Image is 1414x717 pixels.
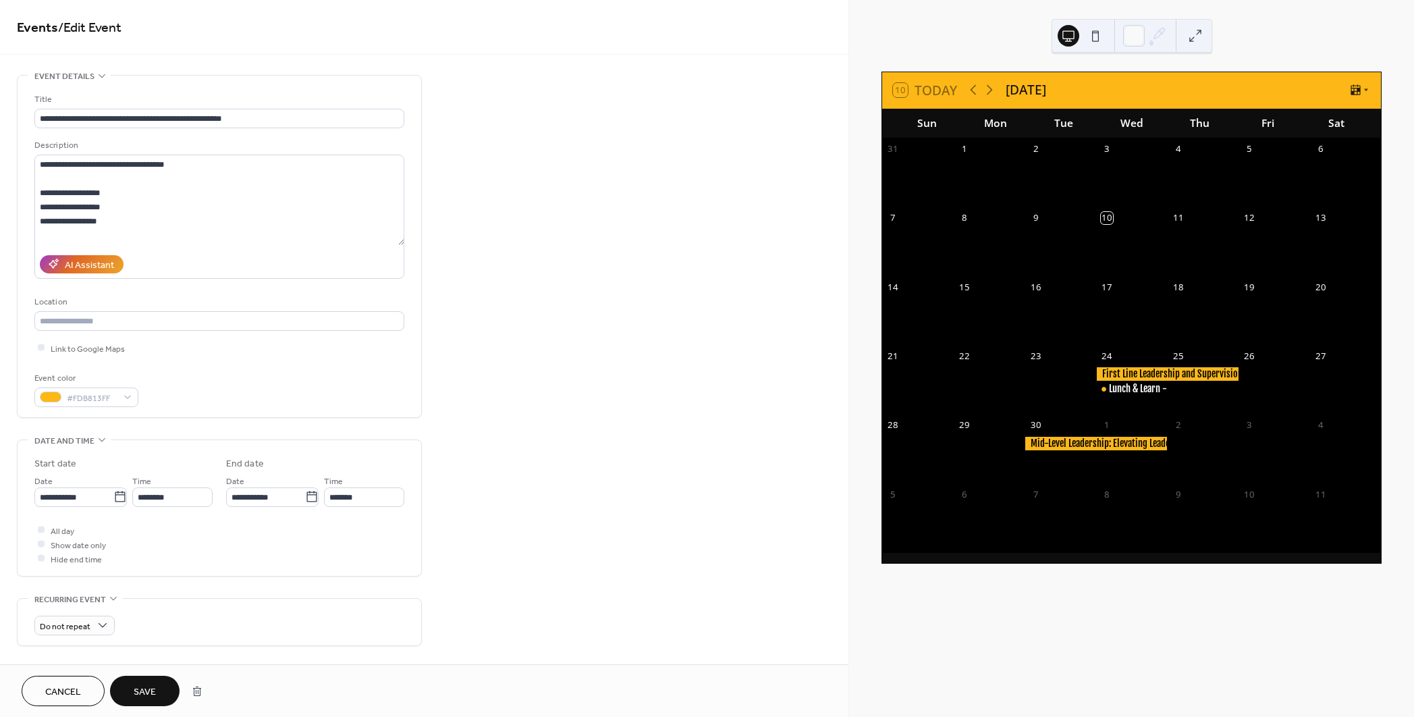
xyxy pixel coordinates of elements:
span: Show date only [51,538,106,552]
div: Mon [961,109,1029,138]
span: / Edit Event [58,15,121,41]
div: 1 [958,142,971,155]
div: 27 [1315,350,1327,363]
div: Mid-Level Leadership: Elevating Leadership - Lexington, SC [1025,437,1167,450]
div: 30 [1029,419,1041,431]
div: 20 [1315,281,1327,293]
div: Description [34,138,402,153]
div: 11 [1315,488,1327,500]
div: 14 [887,281,899,293]
div: Fri [1234,109,1302,138]
div: Sat [1302,109,1370,138]
div: 31 [887,142,899,155]
div: Start date [34,457,76,471]
div: AI Assistant [65,258,114,272]
div: Event color [34,371,136,386]
span: Event details [34,70,94,84]
span: Recurring event [34,593,106,607]
div: Location [34,295,402,309]
div: 11 [1172,212,1184,224]
span: Event image [34,662,87,676]
div: 7 [887,212,899,224]
button: Cancel [22,676,105,706]
div: 2 [1172,419,1184,431]
span: Link to Google Maps [51,342,125,356]
div: Thu [1166,109,1234,138]
div: 2 [1029,142,1041,155]
a: Events [17,15,58,41]
div: 28 [887,419,899,431]
div: Lunch & Learn - Officer Wellness - [PERSON_NAME] [1109,382,1300,396]
div: 5 [1243,142,1255,155]
span: Do not repeat [40,618,90,634]
div: 19 [1243,281,1255,293]
span: All day [51,524,74,538]
div: Title [34,92,402,107]
span: Save [134,685,156,699]
div: End date [226,457,264,471]
div: 21 [887,350,899,363]
span: Date [34,474,53,488]
div: 3 [1101,142,1113,155]
span: Time [132,474,151,488]
div: Sun [893,109,961,138]
div: 10 [1243,488,1255,500]
div: 9 [1172,488,1184,500]
button: Save [110,676,180,706]
div: 9 [1029,212,1041,224]
div: 22 [958,350,971,363]
div: 12 [1243,212,1255,224]
div: 13 [1315,212,1327,224]
div: 15 [958,281,971,293]
div: 26 [1243,350,1255,363]
div: 1 [1101,419,1113,431]
div: 4 [1315,419,1327,431]
div: 6 [958,488,971,500]
div: 8 [958,212,971,224]
span: Hide end time [51,552,102,566]
div: 29 [958,419,971,431]
div: Tue [1029,109,1097,138]
div: 18 [1172,281,1184,293]
div: 4 [1172,142,1184,155]
div: 6 [1315,142,1327,155]
div: 7 [1029,488,1041,500]
div: 25 [1172,350,1184,363]
span: Date and time [34,434,94,448]
span: #FDB813FF [67,391,117,405]
span: Cancel [45,685,81,699]
div: First Line Leadership and Supervision - Lexington, SC [1096,367,1239,381]
div: [DATE] [1006,80,1046,100]
div: Lunch & Learn - Officer Wellness - Dr. Benjamin Stone [1096,382,1168,396]
div: 17 [1101,281,1113,293]
div: Wed [1097,109,1166,138]
div: 5 [887,488,899,500]
span: Date [226,474,244,488]
div: 10 [1101,212,1113,224]
div: 3 [1243,419,1255,431]
button: AI Assistant [40,255,124,273]
div: 8 [1101,488,1113,500]
span: Time [324,474,343,488]
div: 23 [1029,350,1041,363]
div: 24 [1101,350,1113,363]
div: 16 [1029,281,1041,293]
